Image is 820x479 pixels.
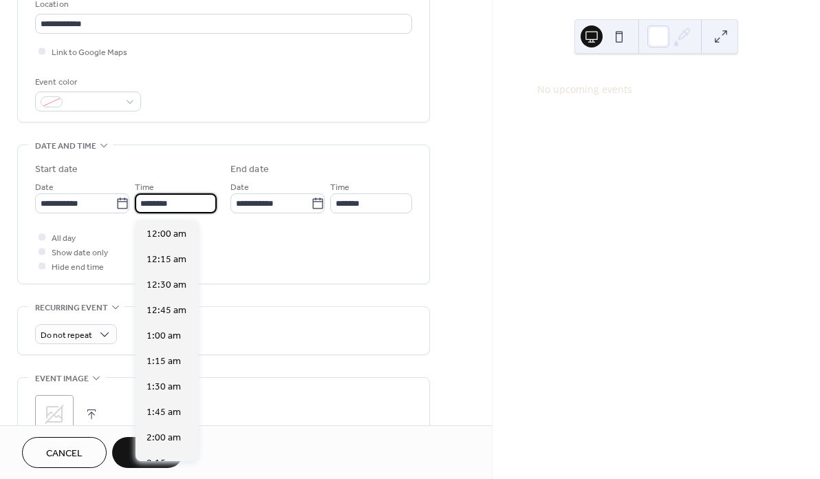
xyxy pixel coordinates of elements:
[52,260,104,275] span: Hide end time
[147,380,181,394] span: 1:30 am
[135,180,154,195] span: Time
[230,162,269,177] div: End date
[330,180,349,195] span: Time
[52,231,76,246] span: All day
[35,139,96,153] span: Date and time
[35,162,78,177] div: Start date
[147,431,181,445] span: 2:00 am
[35,395,74,434] div: ;
[35,301,108,315] span: Recurring event
[230,180,249,195] span: Date
[35,75,138,89] div: Event color
[52,45,127,60] span: Link to Google Maps
[537,82,775,96] div: No upcoming events
[52,246,108,260] span: Show date only
[147,227,186,242] span: 12:00 am
[112,437,183,468] button: Save
[41,328,92,343] span: Do not repeat
[22,437,107,468] button: Cancel
[35,180,54,195] span: Date
[147,253,186,267] span: 12:15 am
[147,405,181,420] span: 1:45 am
[147,456,181,471] span: 2:15 am
[147,354,181,369] span: 1:15 am
[147,278,186,292] span: 12:30 am
[35,372,89,386] span: Event image
[46,447,83,461] span: Cancel
[147,304,186,318] span: 12:45 am
[147,329,181,343] span: 1:00 am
